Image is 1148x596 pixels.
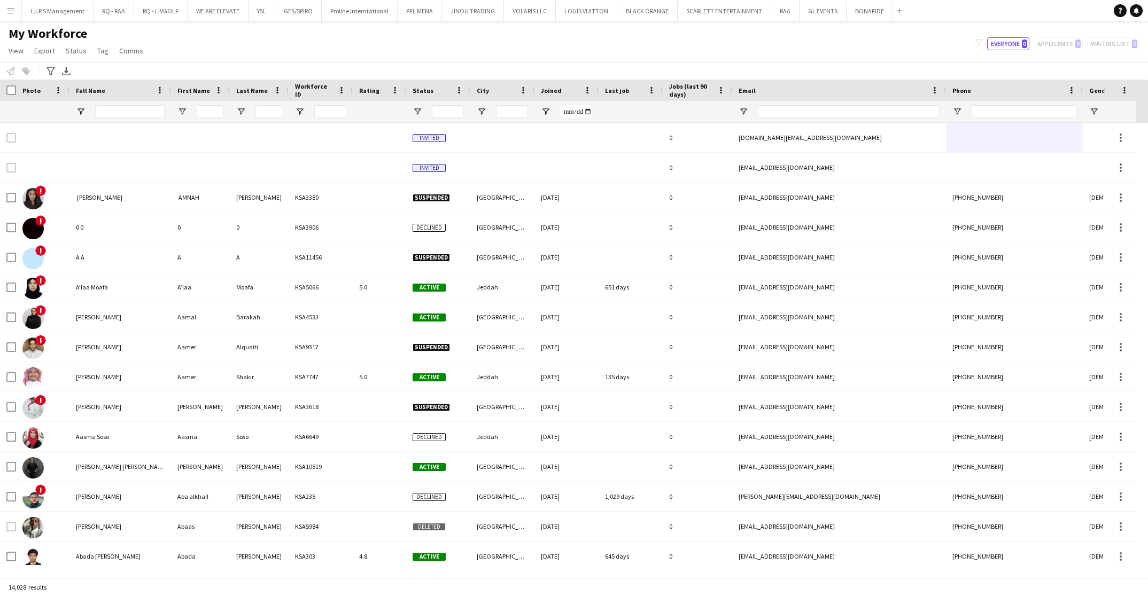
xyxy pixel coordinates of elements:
[230,183,289,212] div: [PERSON_NAME]
[413,343,450,351] span: Suspended
[946,272,1083,302] div: [PHONE_NUMBER]
[230,242,289,272] div: A
[22,1,94,21] button: L.I.P.S Management
[732,183,946,212] div: [EMAIL_ADDRESS][DOMAIN_NAME]
[76,433,109,441] span: Aasma Soso
[663,452,732,481] div: 0
[952,87,971,95] span: Phone
[663,123,732,152] div: 0
[230,452,289,481] div: [PERSON_NAME]
[171,183,230,212] div: ‏ AMNAH
[171,512,230,541] div: Abaas
[732,272,946,302] div: [EMAIL_ADDRESS][DOMAIN_NAME]
[732,542,946,571] div: [EMAIL_ADDRESS][DOMAIN_NAME]
[289,422,353,451] div: KSA6649
[76,522,121,530] span: [PERSON_NAME]
[442,1,504,21] button: JINOU TRADING
[663,512,732,541] div: 0
[739,107,748,116] button: Open Filter Menu
[188,1,249,21] button: WE ARE ELEVATE
[1083,302,1136,332] div: [DEMOGRAPHIC_DATA]
[289,542,353,571] div: KSA303
[413,254,450,262] span: Suspended
[470,213,534,242] div: [GEOGRAPHIC_DATA]
[470,422,534,451] div: Jeddah
[599,542,663,571] div: 645 days
[177,107,187,116] button: Open Filter Menu
[197,105,223,118] input: First Name Filter Input
[470,242,534,272] div: [GEOGRAPHIC_DATA]
[534,213,599,242] div: [DATE]
[847,1,893,21] button: BONAFIDE
[34,46,55,56] span: Export
[470,272,534,302] div: Jeddah
[95,105,165,118] input: Full Name Filter Input
[972,105,1076,118] input: Phone Filter Input
[413,313,446,321] span: Active
[35,185,46,196] span: !
[477,87,489,95] span: City
[413,433,446,441] span: Declined
[470,392,534,421] div: [GEOGRAPHIC_DATA]
[732,512,946,541] div: [EMAIL_ADDRESS][DOMAIN_NAME]
[946,422,1083,451] div: [PHONE_NUMBER]
[504,1,556,21] button: VOLARIS LLC
[413,107,422,116] button: Open Filter Menu
[22,517,44,538] img: Abaas Mohammed
[617,1,678,21] button: BLACK ORANGE
[76,492,121,500] span: [PERSON_NAME]
[22,487,44,508] img: Aba alkhail Bader
[230,542,289,571] div: ‏[PERSON_NAME]
[758,105,940,118] input: Email Filter Input
[76,343,121,351] span: [PERSON_NAME]
[289,452,353,481] div: KSA10519
[732,242,946,272] div: [EMAIL_ADDRESS][DOMAIN_NAME]
[35,484,46,495] span: !
[771,1,800,21] button: RAA
[1083,272,1136,302] div: [DEMOGRAPHIC_DATA]
[534,362,599,391] div: [DATE]
[732,332,946,362] div: [EMAIL_ADDRESS][DOMAIN_NAME]
[22,188,44,209] img: ‏ AMNAH IDRIS
[76,403,121,411] span: [PERSON_NAME]
[534,183,599,212] div: [DATE]
[1083,542,1136,571] div: [DEMOGRAPHIC_DATA]
[22,367,44,389] img: Aamer Shakir
[470,332,534,362] div: [GEOGRAPHIC_DATA]
[353,362,406,391] div: 5.0
[732,362,946,391] div: [EMAIL_ADDRESS][DOMAIN_NAME]
[534,332,599,362] div: [DATE]
[322,1,398,21] button: Proline Interntational
[76,193,122,201] span: ‏ [PERSON_NAME]
[556,1,617,21] button: LOUIS VUITTON
[413,224,446,232] span: Declined
[732,123,946,152] div: [DOMAIN_NAME][EMAIL_ADDRESS][DOMAIN_NAME]
[22,218,44,239] img: 0 0
[413,194,450,202] span: Suspended
[35,215,46,226] span: !
[470,542,534,571] div: [GEOGRAPHIC_DATA]
[76,373,121,381] span: [PERSON_NAME]
[946,242,1083,272] div: [PHONE_NUMBER]
[289,213,353,242] div: KSA3906
[663,302,732,332] div: 0
[470,362,534,391] div: Jeddah
[9,46,24,56] span: View
[289,362,353,391] div: KSA7747
[115,44,148,58] a: Comms
[22,248,44,269] img: A A
[946,332,1083,362] div: [PHONE_NUMBER]
[9,26,87,42] span: My Workforce
[76,552,141,560] span: ‏Abada ‏[PERSON_NAME]
[230,213,289,242] div: 0
[413,493,446,501] span: Declined
[171,272,230,302] div: A’laa
[94,1,134,21] button: RQ - RAA
[30,44,59,58] a: Export
[413,463,446,471] span: Active
[4,44,28,58] a: View
[732,482,946,511] div: [PERSON_NAME][EMAIL_ADDRESS][DOMAIN_NAME]
[289,482,353,511] div: KSA235
[413,403,450,411] span: Suspended
[289,332,353,362] div: KSA9317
